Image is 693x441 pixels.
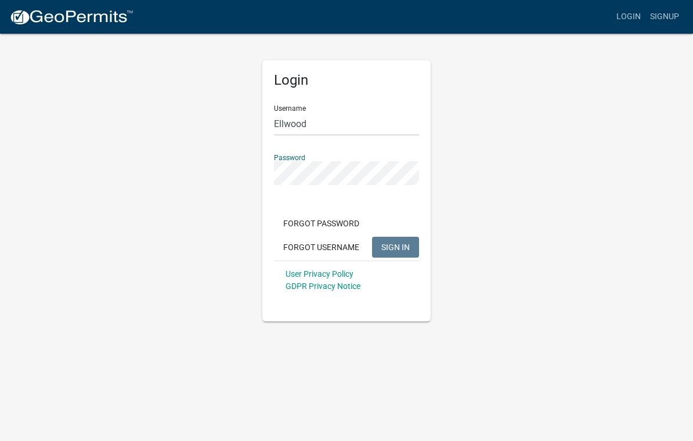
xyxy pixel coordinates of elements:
button: Forgot Username [274,237,369,258]
a: Signup [645,6,684,28]
a: Login [612,6,645,28]
a: User Privacy Policy [286,269,353,279]
h5: Login [274,72,419,89]
button: SIGN IN [372,237,419,258]
a: GDPR Privacy Notice [286,281,360,291]
span: SIGN IN [381,242,410,251]
button: Forgot Password [274,213,369,234]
